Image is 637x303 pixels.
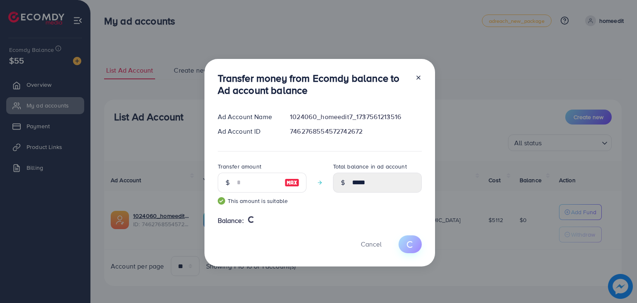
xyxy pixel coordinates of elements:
[218,216,244,225] span: Balance:
[283,112,428,122] div: 1024060_homeedit7_1737561213516
[218,72,408,96] h3: Transfer money from Ecomdy balance to Ad account balance
[361,239,382,249] span: Cancel
[211,112,284,122] div: Ad Account Name
[284,178,299,188] img: image
[333,162,407,171] label: Total balance in ad account
[218,197,306,205] small: This amount is suitable
[211,127,284,136] div: Ad Account ID
[350,235,392,253] button: Cancel
[218,162,261,171] label: Transfer amount
[218,197,225,205] img: guide
[283,127,428,136] div: 7462768554572742672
